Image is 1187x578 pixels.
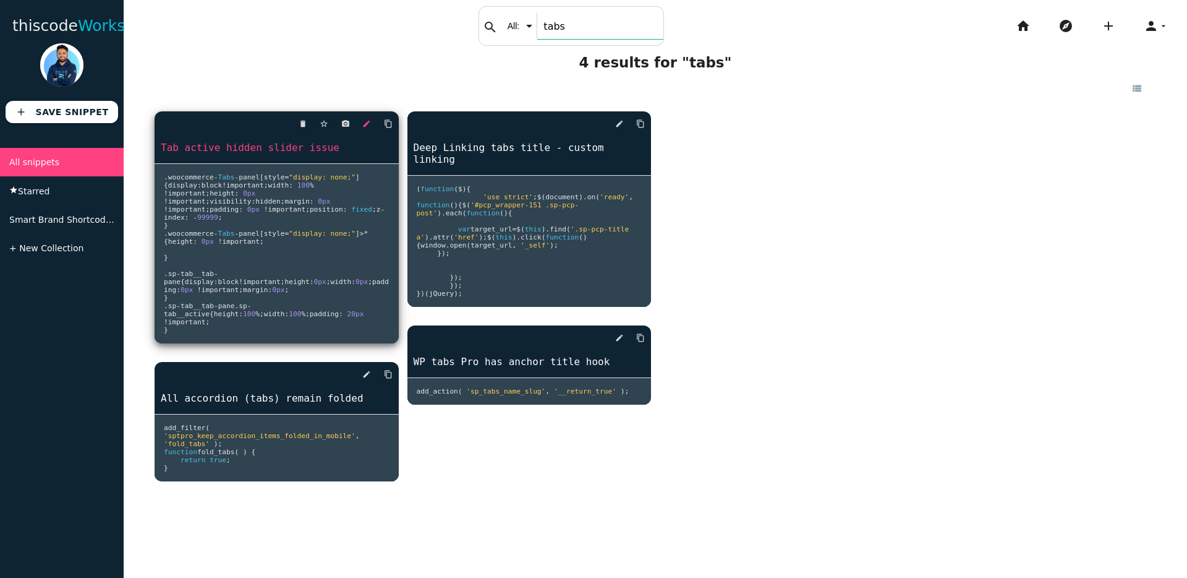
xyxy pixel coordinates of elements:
span: : [310,197,314,205]
span: 0px [243,189,255,197]
span: ; [218,214,223,222]
a: Copy to Clipboard [626,327,645,349]
span: . [164,270,168,278]
span: : [185,214,189,222]
span: - [235,173,239,181]
span: ); [550,241,558,249]
span: ); [479,233,487,241]
i: star [9,186,18,194]
span: sp [168,302,176,310]
span: ; [372,205,377,214]
span: ( [417,185,421,193]
span: : [251,197,255,205]
span: 0px [272,286,284,294]
span: padding [310,310,339,318]
i: content_copy [384,363,393,386]
span: } [164,294,168,302]
span: } [164,222,168,230]
span: : [289,181,293,189]
span: ( [566,225,571,233]
span: ; [284,286,289,294]
span: display [168,181,197,189]
span: [ [260,230,264,238]
span: '.sp-pcp-title a' [417,225,633,241]
span: ). [579,193,587,201]
span: { [164,238,168,246]
span: 20px [347,310,364,318]
span: important [168,205,206,214]
span: , [512,241,516,249]
span: function [420,185,454,193]
span: $ [487,233,491,241]
i: edit [615,327,624,349]
i: content_copy [384,113,393,135]
span: , [629,193,633,201]
b: 4 results for "tabs" [579,54,732,71]
span: ( [521,225,525,233]
a: edit [352,363,371,386]
span: ); [621,387,629,395]
span: %; [301,310,309,318]
span: window [420,241,445,249]
span: style [264,230,285,238]
span: ; [281,278,285,286]
span: ). [542,225,550,233]
span: margin [284,197,309,205]
span: 0px [181,286,193,294]
span: 'fold_tabs' [164,440,210,448]
span: ! [164,197,168,205]
span: : [176,286,181,294]
span: ); [454,290,462,298]
span: : [351,278,355,286]
span: : [310,278,314,286]
a: edit [605,113,624,135]
span: '__return_true' [554,387,616,395]
span: - [214,173,218,181]
span: block [218,278,239,286]
span: 0px [247,205,260,214]
span: "display: none;" [289,173,355,181]
span: ( [462,209,467,217]
span: sp [168,270,176,278]
span: . [235,302,239,310]
span: - [235,230,239,238]
span: = [284,173,289,181]
span: ( [542,193,546,201]
span: ; [326,278,331,286]
span: % [310,181,314,189]
span: position [310,205,343,214]
span: Smart Brand Shortcode for single product page [9,215,215,225]
span: 0px [314,278,326,286]
span: target_url [470,241,512,249]
span: function [466,209,500,217]
span: = [284,230,289,238]
input: Search my snippets [537,13,663,39]
span: Works [78,17,125,35]
span: : [343,205,347,214]
span: jQuery [429,290,454,298]
i: edit [362,363,371,386]
span: - [214,302,218,310]
span: tab__active [164,310,210,318]
span: function [417,201,450,209]
a: All accordion (tabs) remain folded [155,391,399,405]
span: width [331,278,352,286]
span: ( [466,201,470,209]
span: tab__tab [181,270,214,278]
span: important [168,189,206,197]
a: Copy to Clipboard [374,363,393,386]
span: index [164,214,185,222]
span: Starred [18,186,49,196]
span: panel [239,173,260,181]
span: each [446,209,462,217]
span: 100 [297,181,310,189]
span: (){ [500,209,512,217]
span: %; [255,310,263,318]
span: woocommerce [168,173,214,181]
span: ). [513,233,521,241]
i: add [15,101,27,123]
span: 'use strict' [483,193,533,201]
span: ; [305,205,310,214]
span: fold_tabs [197,448,235,456]
span: , [355,432,360,440]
